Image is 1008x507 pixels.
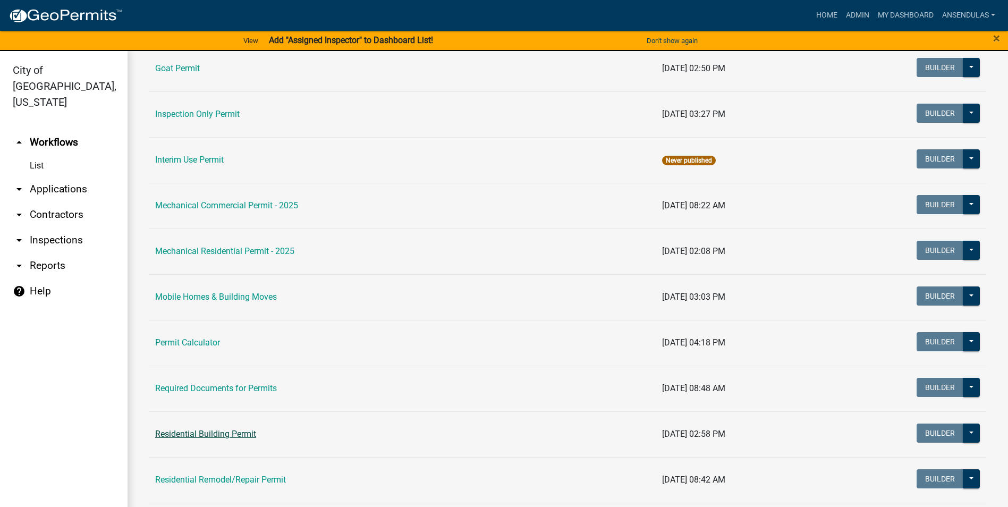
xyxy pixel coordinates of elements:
[917,104,963,123] button: Builder
[155,109,240,119] a: Inspection Only Permit
[662,475,725,485] span: [DATE] 08:42 AM
[662,337,725,348] span: [DATE] 04:18 PM
[917,378,963,397] button: Builder
[13,285,26,298] i: help
[239,32,262,49] a: View
[993,31,1000,46] span: ×
[662,200,725,210] span: [DATE] 08:22 AM
[917,149,963,168] button: Builder
[13,259,26,272] i: arrow_drop_down
[269,35,433,45] strong: Add "Assigned Inspector" to Dashboard List!
[917,286,963,306] button: Builder
[13,234,26,247] i: arrow_drop_down
[642,32,702,49] button: Don't show again
[917,195,963,214] button: Builder
[662,109,725,119] span: [DATE] 03:27 PM
[155,155,224,165] a: Interim Use Permit
[938,5,999,26] a: ansendulas
[13,183,26,196] i: arrow_drop_down
[662,429,725,439] span: [DATE] 02:58 PM
[155,200,298,210] a: Mechanical Commercial Permit - 2025
[13,136,26,149] i: arrow_drop_up
[917,424,963,443] button: Builder
[917,332,963,351] button: Builder
[874,5,938,26] a: My Dashboard
[155,63,200,73] a: Goat Permit
[155,337,220,348] a: Permit Calculator
[917,241,963,260] button: Builder
[662,63,725,73] span: [DATE] 02:50 PM
[662,383,725,393] span: [DATE] 08:48 AM
[917,58,963,77] button: Builder
[155,383,277,393] a: Required Documents for Permits
[662,156,716,165] span: Never published
[155,292,277,302] a: Mobile Homes & Building Moves
[812,5,842,26] a: Home
[155,429,256,439] a: Residential Building Permit
[842,5,874,26] a: Admin
[155,475,286,485] a: Residential Remodel/Repair Permit
[662,292,725,302] span: [DATE] 03:03 PM
[13,208,26,221] i: arrow_drop_down
[662,246,725,256] span: [DATE] 02:08 PM
[917,469,963,488] button: Builder
[993,32,1000,45] button: Close
[155,246,294,256] a: Mechanical Residential Permit - 2025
